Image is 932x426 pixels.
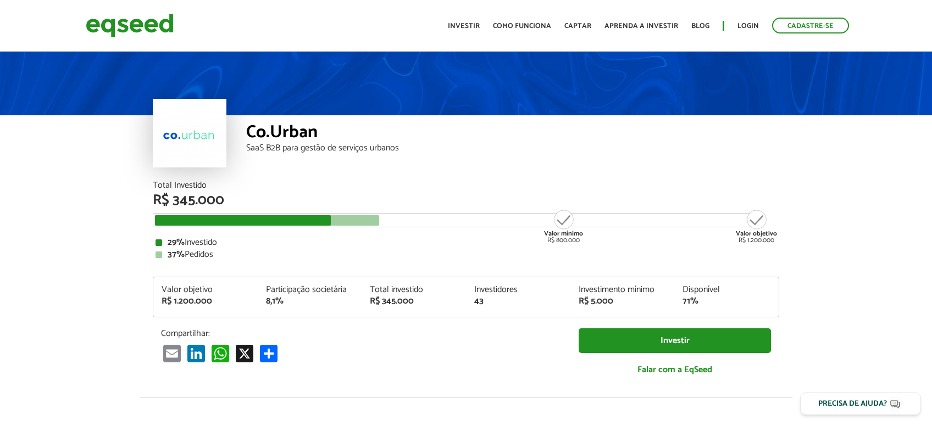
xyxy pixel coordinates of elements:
div: Investidores [474,285,562,294]
div: R$ 1.200.000 [162,297,249,306]
strong: 29% [168,235,185,250]
a: Captar [564,23,591,30]
div: Investimento mínimo [579,285,667,294]
a: Login [737,23,759,30]
div: Valor objetivo [162,285,249,294]
div: Participação societária [266,285,354,294]
div: R$ 345.000 [370,297,458,306]
a: Investir [579,328,771,353]
div: R$ 5.000 [579,297,667,306]
strong: Valor mínimo [544,228,583,239]
a: X [234,344,256,362]
div: 43 [474,297,562,306]
strong: Valor objetivo [736,228,777,239]
div: Disponível [683,285,770,294]
div: R$ 1.200.000 [736,209,777,244]
p: Compartilhar: [161,328,562,339]
a: Aprenda a investir [604,23,678,30]
strong: 37% [168,247,185,262]
a: Falar com a EqSeed [579,358,771,381]
div: 71% [683,297,770,306]
div: 8,1% [266,297,354,306]
a: Share [258,344,280,362]
div: SaaS B2B para gestão de serviços urbanos [246,144,779,153]
div: Investido [156,238,776,247]
div: Co.Urban [246,124,779,144]
a: Como funciona [493,23,551,30]
div: Total investido [370,285,458,294]
a: Cadastre-se [772,18,849,33]
a: Email [161,344,183,362]
div: R$ 345.000 [153,193,779,208]
img: EqSeed [86,11,174,40]
a: Blog [691,23,709,30]
div: Total Investido [153,181,779,190]
a: LinkedIn [185,344,207,362]
a: Investir [448,23,480,30]
div: R$ 800.000 [543,209,584,244]
div: Pedidos [156,250,776,259]
a: WhatsApp [209,344,231,362]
